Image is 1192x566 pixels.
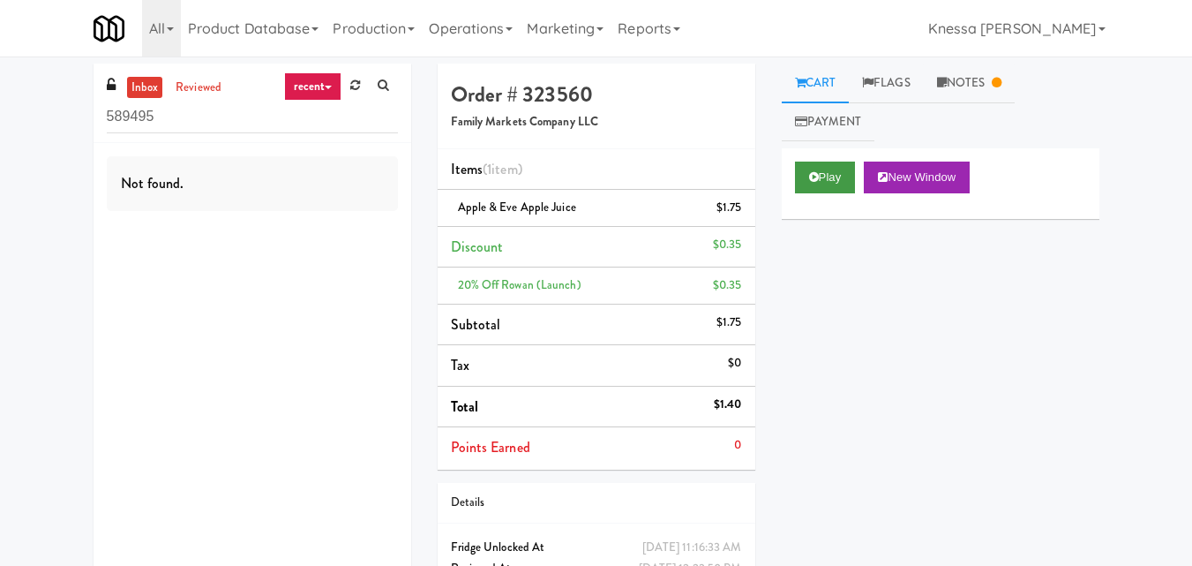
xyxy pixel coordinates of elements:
[483,159,522,179] span: (1 )
[171,77,226,99] a: reviewed
[127,77,163,99] a: inbox
[716,312,742,334] div: $1.75
[94,13,124,44] img: Micromart
[849,64,924,103] a: Flags
[864,162,970,193] button: New Window
[451,83,742,106] h4: Order # 323560
[451,396,479,417] span: Total
[451,537,742,559] div: Fridge Unlocked At
[734,434,741,457] div: 0
[451,159,522,179] span: Items
[451,437,530,457] span: Points Earned
[728,352,741,374] div: $0
[451,237,504,257] span: Discount
[284,72,342,101] a: recent
[491,159,517,179] ng-pluralize: item
[713,275,742,297] div: $0.35
[714,394,742,416] div: $1.40
[458,199,576,215] span: Apple & Eve Apple Juice
[716,197,742,219] div: $1.75
[107,101,398,133] input: Search vision orders
[642,537,742,559] div: [DATE] 11:16:33 AM
[451,492,742,514] div: Details
[451,314,501,335] span: Subtotal
[795,162,856,193] button: Play
[458,276,581,293] span: 20% Off Rowan (launch)
[924,64,1016,103] a: Notes
[782,102,875,142] a: Payment
[451,116,742,129] h5: Family Markets Company LLC
[713,234,742,256] div: $0.35
[782,64,850,103] a: Cart
[451,355,469,375] span: Tax
[121,173,184,193] span: Not found.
